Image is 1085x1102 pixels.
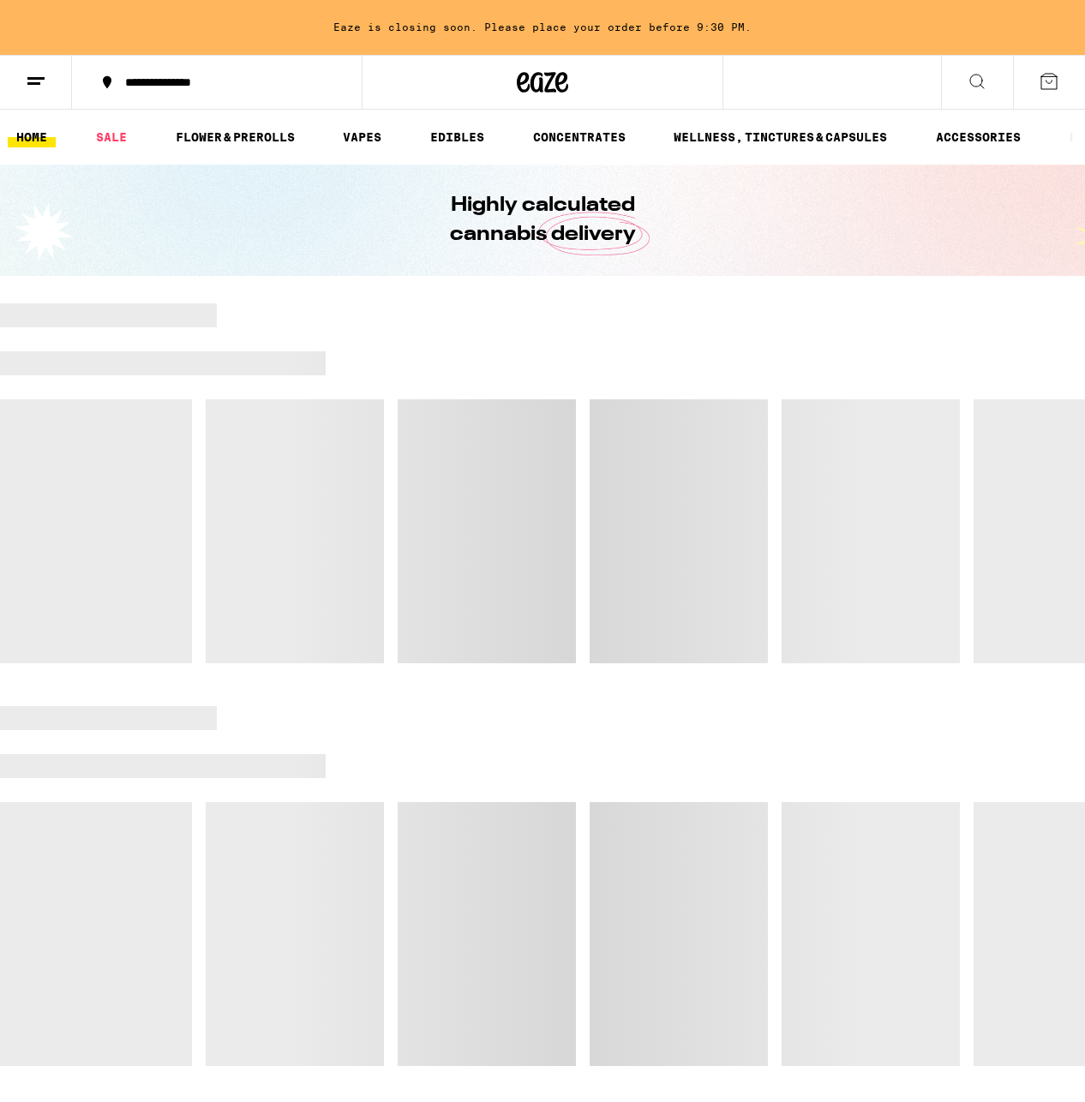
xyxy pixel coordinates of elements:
[665,127,896,147] a: WELLNESS, TINCTURES & CAPSULES
[525,127,634,147] a: CONCENTRATES
[8,127,56,147] a: HOME
[927,127,1029,147] a: ACCESSORIES
[87,127,135,147] a: SALE
[167,127,303,147] a: FLOWER & PREROLLS
[401,191,684,249] h1: Highly calculated cannabis delivery
[334,127,390,147] a: VAPES
[422,127,493,147] a: EDIBLES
